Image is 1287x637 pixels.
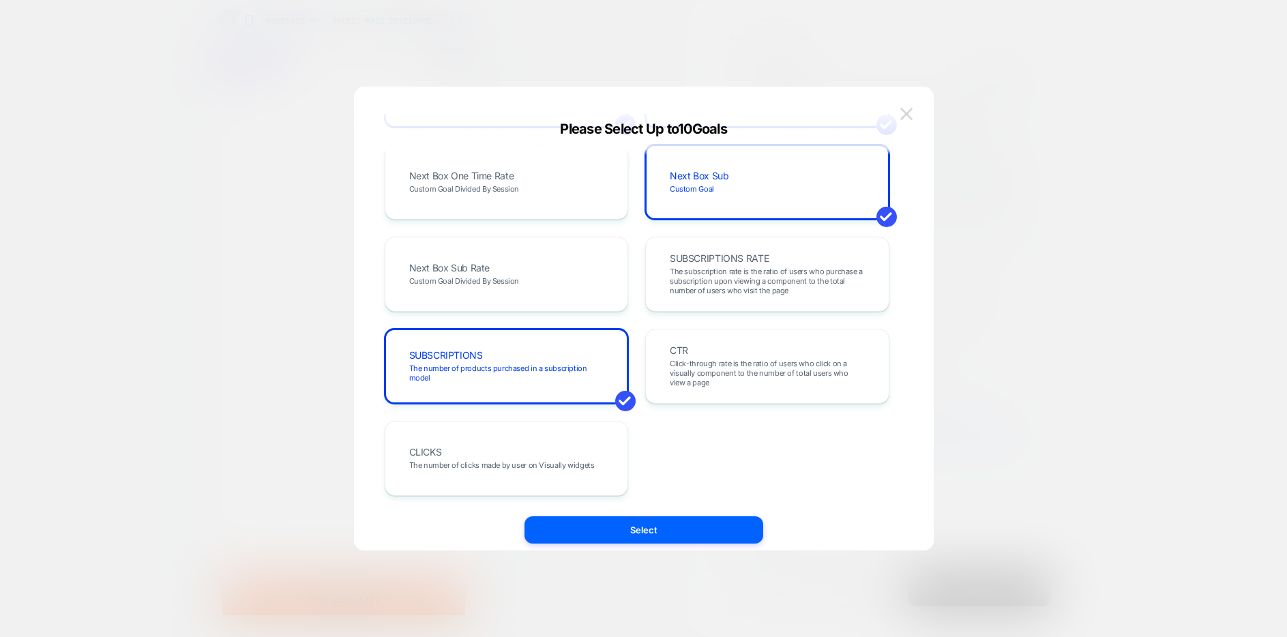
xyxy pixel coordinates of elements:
span: $10.00 [229,17,256,27]
button: Select [524,516,763,544]
span: Price [229,2,255,12]
span: SUBSCRIPTIONS RATE [670,254,769,263]
span: Click-through rate is the ratio of users who click on a visually component to the number of total... [670,359,865,387]
span: Please Select Up to 10 Goals [560,121,727,137]
span: The subscription rate is the ratio of users who purchase a subscription upon viewing a component ... [670,267,865,295]
span: Get 25% Off [99,546,171,563]
iframe: Kodif Chat widget [209,510,270,572]
span: Next Box Sub [670,171,728,181]
img: close [900,108,913,119]
div: Get 25% Off [14,537,256,572]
